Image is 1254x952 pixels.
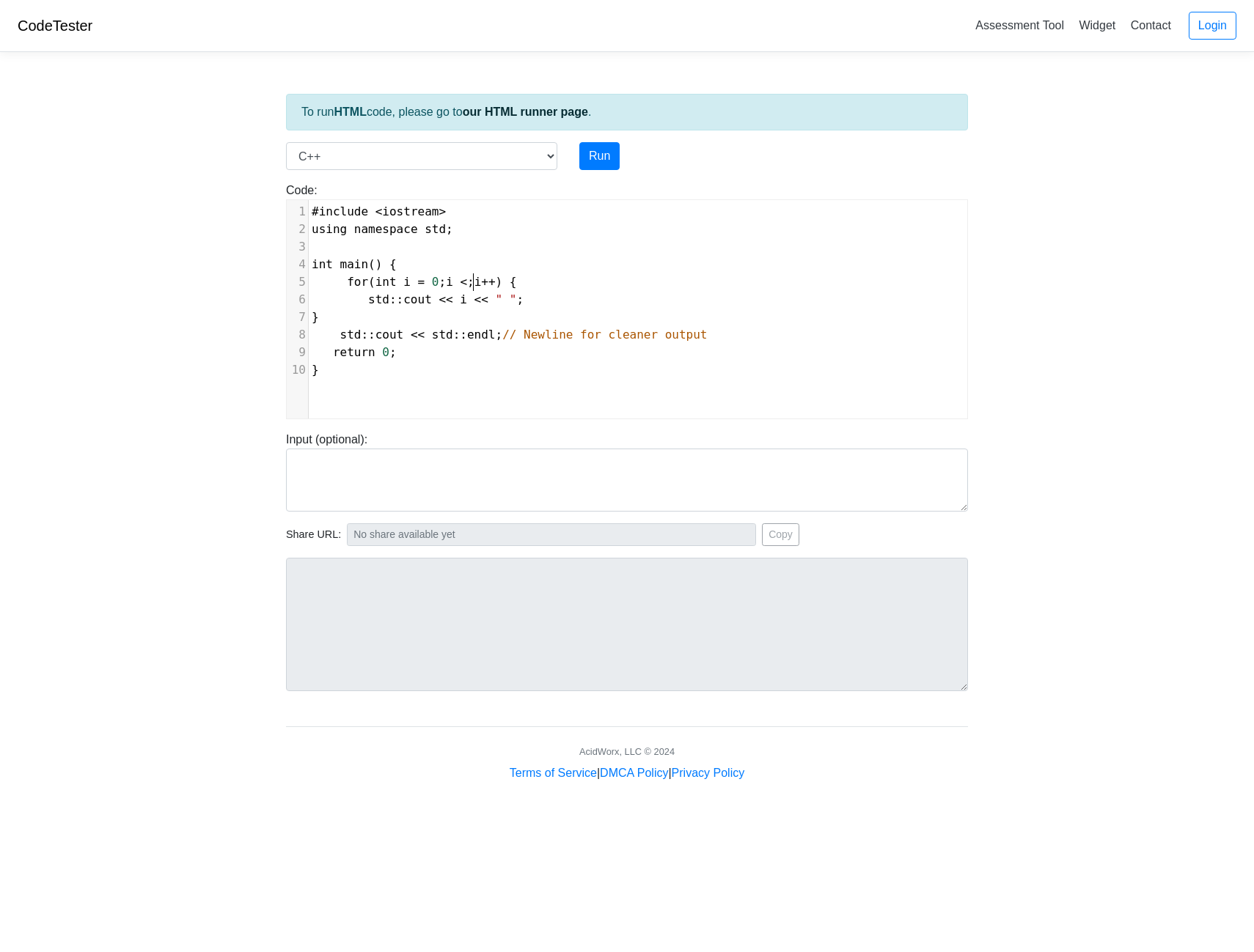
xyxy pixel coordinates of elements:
[312,222,453,236] span: ;
[460,275,467,289] span: <
[439,292,452,306] span: <<
[375,204,383,218] span: <
[439,204,446,218] span: >
[672,767,745,779] a: Privacy Policy
[287,238,308,256] div: 3
[312,222,347,236] span: using
[312,345,397,359] span: ;
[510,764,744,782] div: | |
[463,106,588,118] a: our HTML runner page
[762,523,799,546] button: Copy
[334,106,366,118] strong: HTML
[18,18,92,34] a: CodeTester
[354,222,418,236] span: namespace
[425,222,446,236] span: std
[467,328,496,342] span: endl
[275,182,979,419] div: Code:
[312,257,333,271] span: int
[382,345,389,359] span: 0
[375,275,397,289] span: int
[432,275,439,289] span: 0
[312,310,319,324] span: }
[340,257,369,271] span: main
[287,326,308,344] div: 8
[312,363,319,377] span: }
[446,275,453,289] span: i
[287,221,308,238] div: 2
[418,275,425,289] span: =
[287,309,308,326] div: 7
[432,328,453,342] span: std
[1189,12,1236,40] a: Login
[510,767,597,779] a: Terms of Service
[600,767,668,779] a: DMCA Policy
[403,275,411,289] span: i
[411,328,425,342] span: <<
[382,204,439,218] span: iostream
[1125,13,1177,37] a: Contact
[286,527,341,543] span: Share URL:
[460,292,467,306] span: i
[287,361,308,379] div: 10
[275,431,979,512] div: Input (optional):
[347,523,756,546] input: No share available yet
[287,344,308,361] div: 9
[375,328,404,342] span: cout
[502,328,707,342] span: // Newline for cleaner output
[579,745,675,759] div: AcidWorx, LLC © 2024
[333,345,375,359] span: return
[496,292,517,306] span: " "
[312,275,517,289] span: ( ; ; ) {
[474,292,488,306] span: <<
[1073,13,1121,37] a: Widget
[969,13,1070,37] a: Assessment Tool
[287,203,308,221] div: 1
[403,292,432,306] span: cout
[287,273,308,291] div: 5
[579,142,620,170] button: Run
[312,328,708,342] span: :: :: ;
[287,291,308,309] div: 6
[286,94,968,130] div: To run code, please go to .
[347,275,368,289] span: for
[287,256,308,273] div: 4
[340,328,362,342] span: std
[312,204,368,218] span: #include
[368,292,389,306] span: std
[312,257,397,271] span: () {
[474,275,482,289] span: i
[481,275,495,289] span: ++
[312,292,524,306] span: :: ;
